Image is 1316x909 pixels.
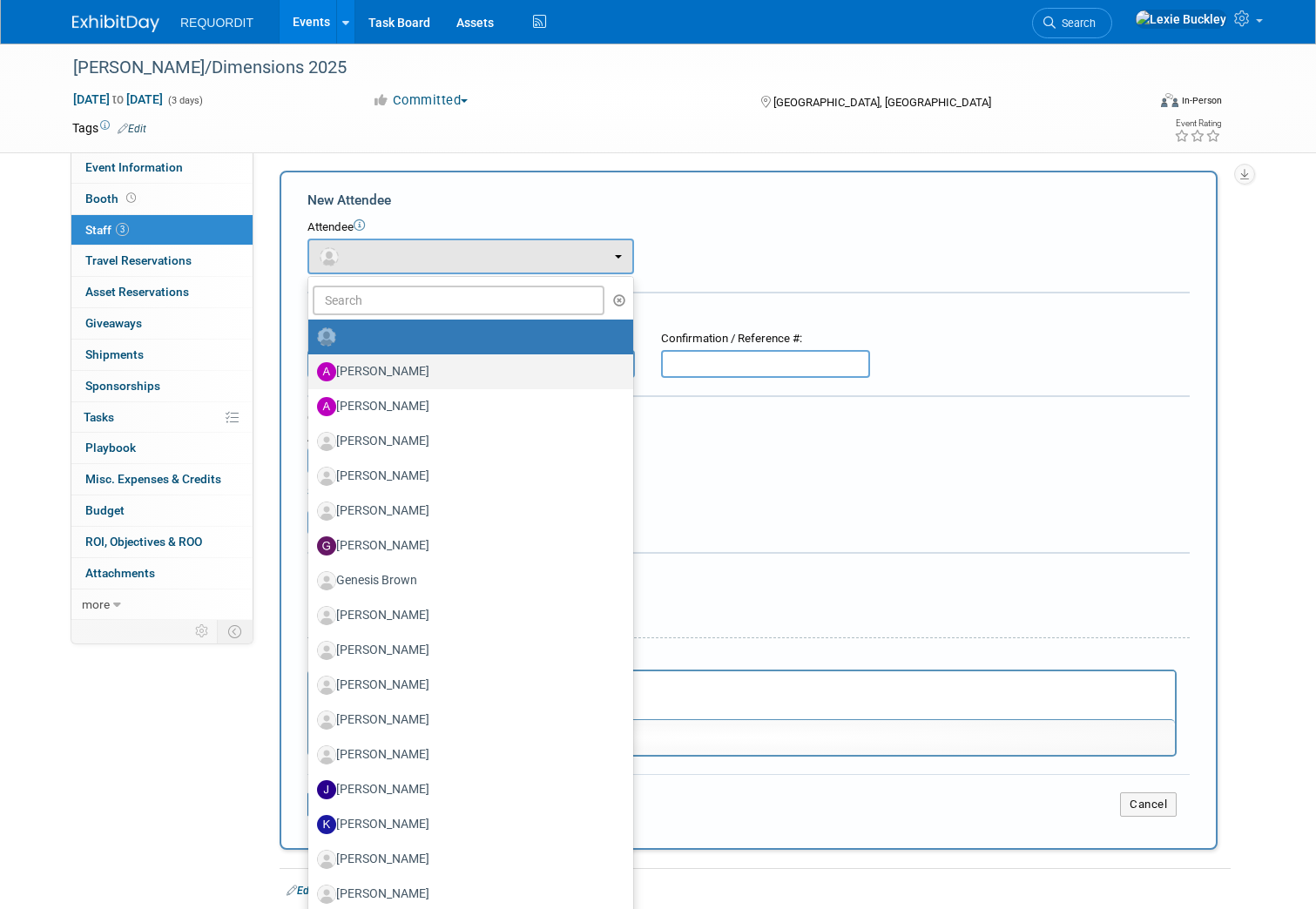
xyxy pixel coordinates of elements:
span: Attachments [85,566,155,580]
span: [GEOGRAPHIC_DATA], [GEOGRAPHIC_DATA] [773,96,991,109]
button: Committed [367,91,476,110]
label: [PERSON_NAME] [317,602,616,630]
img: A.jpg [317,362,336,381]
img: Associate-Profile-5.png [317,641,336,660]
label: [PERSON_NAME] [317,776,616,804]
span: Giveaways [85,316,142,330]
div: [PERSON_NAME] [363,883,1224,899]
a: Shipments [71,340,253,370]
span: Asset Reservations [85,285,189,299]
div: Notes [307,650,1177,667]
td: Toggle Event Tabs [218,620,253,643]
a: Budget [71,495,253,526]
span: Booth not reserved yet [123,192,139,205]
span: Misc. Expenses & Credits [85,472,221,486]
div: Confirmation / Reference #: [661,331,870,347]
span: Travel Reservations [85,253,192,267]
span: Sponsorships [85,379,160,393]
div: In-Person [1181,94,1222,107]
div: Event Format [1052,91,1222,117]
span: (3 days) [166,95,203,106]
span: [DATE] [DATE] [72,91,164,107]
div: Misc. Attachments & Notes [307,565,1190,582]
div: New Attendee [307,191,1190,210]
label: [PERSON_NAME] [317,636,616,664]
div: Event Rating [1174,119,1221,128]
label: [PERSON_NAME] [317,741,616,769]
a: Edit [287,885,315,897]
img: Associate-Profile-5.png [317,710,336,730]
span: Playbook [85,441,136,454]
a: Misc. Expenses & Credits [71,464,253,495]
td: Tags [72,119,146,137]
img: K.jpg [317,815,336,834]
img: Associate-Profile-5.png [317,745,336,764]
img: ExhibitDay [72,15,159,32]
div: Registration / Ticket Info (optional) [307,305,1190,322]
a: Asset Reservations [71,277,253,307]
a: Giveaways [71,308,253,339]
img: Associate-Profile-5.png [317,850,336,869]
div: Attendee [307,219,1190,236]
a: more [71,589,253,620]
label: [PERSON_NAME] [317,880,616,908]
label: Genesis Brown [317,567,616,595]
td: Personalize Event Tab Strip [187,620,218,643]
a: Booth [71,184,253,214]
label: [PERSON_NAME] [317,706,616,734]
img: Associate-Profile-5.png [317,502,336,521]
span: 3 [116,223,129,236]
img: Associate-Profile-5.png [317,885,336,904]
div: Cost: [307,410,1190,427]
span: Shipments [85,347,144,361]
span: ROI, Objectives & ROO [85,535,202,549]
span: Budget [85,503,125,517]
span: more [82,597,110,611]
img: Associate-Profile-5.png [317,432,336,451]
span: Search [1056,17,1096,30]
iframe: Rich Text Area [309,671,1175,719]
a: Sponsorships [71,371,253,401]
span: Event Information [85,160,183,174]
span: to [110,92,126,106]
a: Attachments [71,558,253,589]
img: Unassigned-User-Icon.png [317,327,336,347]
label: [PERSON_NAME] [317,532,616,560]
input: Search [313,286,604,315]
img: Format-Inperson.png [1161,93,1178,107]
label: [PERSON_NAME] [317,462,616,490]
label: [PERSON_NAME] [317,393,616,421]
button: Cancel [1120,792,1177,817]
label: [PERSON_NAME] [317,671,616,699]
span: Booth [85,192,139,205]
a: Event Information [71,152,253,183]
a: ROI, Objectives & ROO [71,527,253,557]
img: Associate-Profile-5.png [317,676,336,695]
a: Travel Reservations [71,246,253,276]
label: [PERSON_NAME] [317,428,616,455]
img: Lexie Buckley [1135,10,1227,29]
img: A.jpg [317,397,336,416]
img: Associate-Profile-5.png [317,606,336,625]
img: Associate-Profile-5.png [317,571,336,590]
img: G.jpg [317,536,336,555]
a: Playbook [71,433,253,463]
span: Tasks [84,410,114,424]
img: J.jpg [317,780,336,799]
label: [PERSON_NAME] [317,358,616,386]
label: [PERSON_NAME] [317,811,616,838]
label: [PERSON_NAME] [317,497,616,525]
span: REQUORDIT [180,16,253,30]
a: Edit [118,123,146,135]
a: Search [1032,8,1112,38]
span: Staff [85,223,129,237]
label: [PERSON_NAME] [317,845,616,873]
a: Tasks [71,402,253,433]
div: [PERSON_NAME]/Dimensions 2025 [67,52,1124,84]
a: Staff3 [71,215,253,246]
img: Associate-Profile-5.png [317,467,336,486]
